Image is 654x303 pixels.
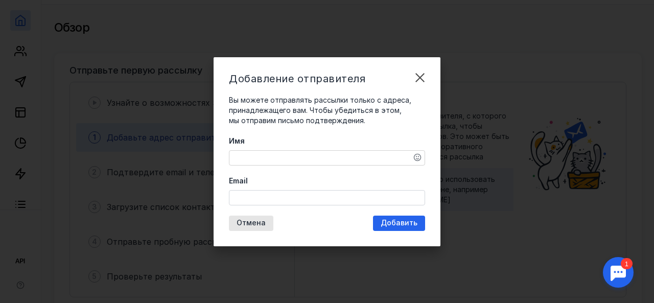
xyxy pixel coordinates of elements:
button: Добавить [373,216,425,231]
span: Вы можете отправлять рассылки только с адреса, принадлежащего вам. Чтобы убедиться в этом, мы отп... [229,96,411,125]
span: Добавить [381,219,417,227]
span: Имя [229,136,245,146]
button: Отмена [229,216,273,231]
span: Отмена [237,219,266,227]
span: Добавление отправителя [229,73,365,85]
span: Email [229,176,248,186]
div: 1 [23,6,35,17]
